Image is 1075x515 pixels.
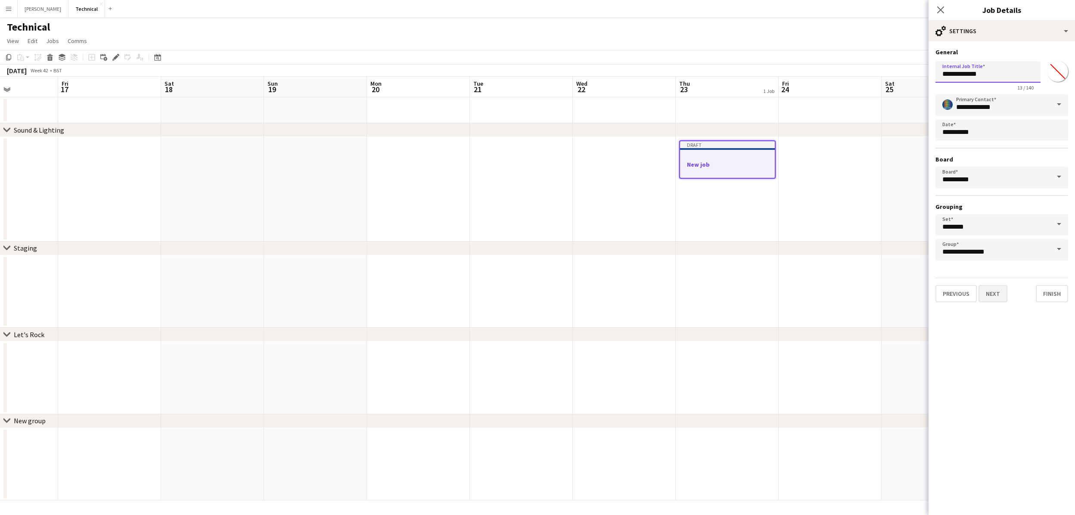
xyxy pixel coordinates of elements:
[46,37,59,45] span: Jobs
[18,0,68,17] button: [PERSON_NAME]
[679,140,776,179] app-job-card: DraftNew job
[680,141,775,148] div: Draft
[14,330,44,339] div: Let's Rock
[576,80,587,87] span: Wed
[575,84,587,94] span: 22
[165,80,174,87] span: Sat
[472,84,483,94] span: 21
[68,0,105,17] button: Technical
[7,66,27,75] div: [DATE]
[14,416,46,425] div: New group
[929,4,1075,16] h3: Job Details
[680,161,775,168] h3: New job
[935,285,977,302] button: Previous
[935,155,1068,163] h3: Board
[28,67,50,74] span: Week 42
[782,80,789,87] span: Fri
[14,244,37,252] div: Staging
[28,37,37,45] span: Edit
[781,84,789,94] span: 24
[679,80,690,87] span: Thu
[979,285,1007,302] button: Next
[3,35,22,47] a: View
[678,84,690,94] span: 23
[24,35,41,47] a: Edit
[473,80,483,87] span: Tue
[935,48,1068,56] h3: General
[1010,84,1041,91] span: 13 / 140
[763,88,774,94] div: 1 Job
[43,35,62,47] a: Jobs
[14,126,64,134] div: Sound & Lighting
[935,203,1068,211] h3: Grouping
[885,80,895,87] span: Sat
[369,84,382,94] span: 20
[7,37,19,45] span: View
[60,84,68,94] span: 17
[163,84,174,94] span: 18
[68,37,87,45] span: Comms
[7,21,50,34] h1: Technical
[1036,285,1068,302] button: Finish
[53,67,62,74] div: BST
[370,80,382,87] span: Mon
[267,80,278,87] span: Sun
[929,21,1075,41] div: Settings
[64,35,90,47] a: Comms
[884,84,895,94] span: 25
[266,84,278,94] span: 19
[62,80,68,87] span: Fri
